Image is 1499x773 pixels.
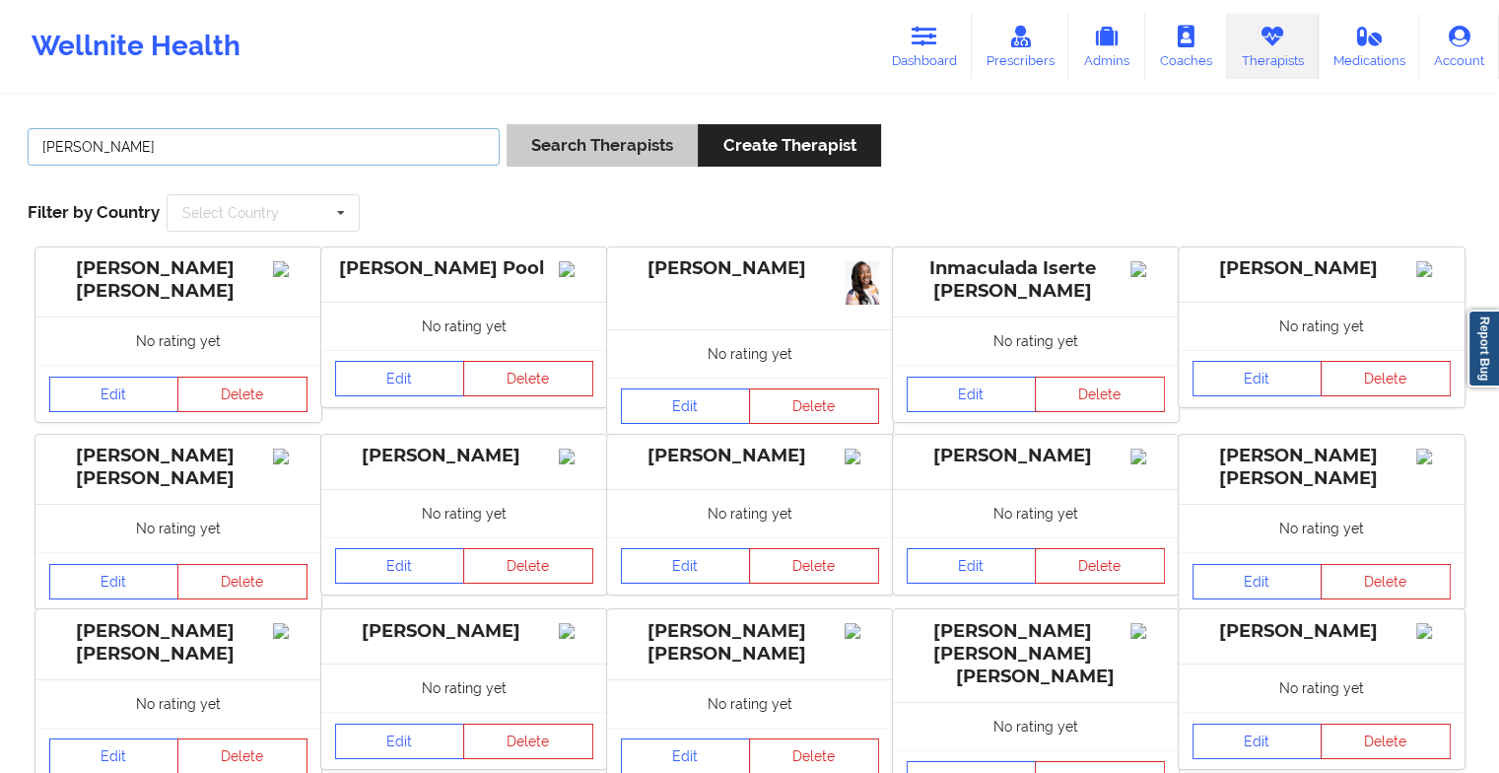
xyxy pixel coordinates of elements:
[1068,14,1145,79] a: Admins
[1192,445,1451,490] div: [PERSON_NAME] [PERSON_NAME]
[621,445,879,467] div: [PERSON_NAME]
[335,257,593,280] div: [PERSON_NAME] Pool
[1035,377,1165,412] button: Delete
[621,620,879,666] div: [PERSON_NAME] [PERSON_NAME]
[1192,620,1451,643] div: [PERSON_NAME]
[877,14,972,79] a: Dashboard
[621,388,751,424] a: Edit
[182,206,279,220] div: Select Country
[273,449,307,464] img: Image%2Fplaceholer-image.png
[1035,548,1165,584] button: Delete
[907,620,1165,688] div: [PERSON_NAME] [PERSON_NAME] [PERSON_NAME]
[507,124,698,167] button: Search Therapists
[749,548,879,584] button: Delete
[1416,261,1451,277] img: Image%2Fplaceholer-image.png
[907,548,1037,584] a: Edit
[698,124,880,167] button: Create Therapist
[335,361,465,396] a: Edit
[273,623,307,639] img: Image%2Fplaceholer-image.png
[35,504,321,552] div: No rating yet
[1192,257,1451,280] div: [PERSON_NAME]
[49,257,307,303] div: [PERSON_NAME] [PERSON_NAME]
[907,377,1037,412] a: Edit
[1192,724,1323,759] a: Edit
[1130,623,1165,639] img: Image%2Fplaceholer-image.png
[335,724,465,759] a: Edit
[1416,623,1451,639] img: Image%2Fplaceholer-image.png
[1179,302,1465,350] div: No rating yet
[335,620,593,643] div: [PERSON_NAME]
[1192,564,1323,599] a: Edit
[463,361,593,396] button: Delete
[1321,564,1451,599] button: Delete
[1227,14,1319,79] a: Therapists
[49,620,307,666] div: [PERSON_NAME] [PERSON_NAME]
[1319,14,1420,79] a: Medications
[845,449,879,464] img: Image%2Fplaceholer-image.png
[321,489,607,537] div: No rating yet
[321,302,607,350] div: No rating yet
[35,316,321,365] div: No rating yet
[607,489,893,537] div: No rating yet
[49,564,179,599] a: Edit
[1145,14,1227,79] a: Coaches
[559,261,593,277] img: Image%2Fplaceholer-image.png
[321,664,607,712] div: No rating yet
[1416,449,1451,464] img: Image%2Fplaceholer-image.png
[845,261,879,305] img: 4a997255-77bb-4094-8498-24638ab8392e_Juliette+Headshot.jpg
[621,548,751,584] a: Edit
[1179,664,1465,712] div: No rating yet
[49,445,307,490] div: [PERSON_NAME] [PERSON_NAME]
[559,449,593,464] img: Image%2Fplaceholer-image.png
[1192,361,1323,396] a: Edit
[1419,14,1499,79] a: Account
[1130,449,1165,464] img: Image%2Fplaceholer-image.png
[607,329,893,378] div: No rating yet
[749,388,879,424] button: Delete
[28,202,160,222] span: Filter by Country
[463,548,593,584] button: Delete
[463,724,593,759] button: Delete
[1130,261,1165,277] img: Image%2Fplaceholer-image.png
[1321,724,1451,759] button: Delete
[1467,310,1499,387] a: Report Bug
[893,702,1179,750] div: No rating yet
[177,377,307,412] button: Delete
[893,489,1179,537] div: No rating yet
[972,14,1069,79] a: Prescribers
[845,623,879,639] img: Image%2Fplaceholer-image.png
[559,623,593,639] img: Image%2Fplaceholer-image.png
[1321,361,1451,396] button: Delete
[49,377,179,412] a: Edit
[273,261,307,277] img: Image%2Fplaceholer-image.png
[907,257,1165,303] div: Inmaculada Iserte [PERSON_NAME]
[335,445,593,467] div: [PERSON_NAME]
[621,257,879,280] div: [PERSON_NAME]
[335,548,465,584] a: Edit
[28,128,500,166] input: Search Keywords
[893,316,1179,365] div: No rating yet
[1179,504,1465,552] div: No rating yet
[907,445,1165,467] div: [PERSON_NAME]
[607,679,893,728] div: No rating yet
[35,679,321,728] div: No rating yet
[177,564,307,599] button: Delete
